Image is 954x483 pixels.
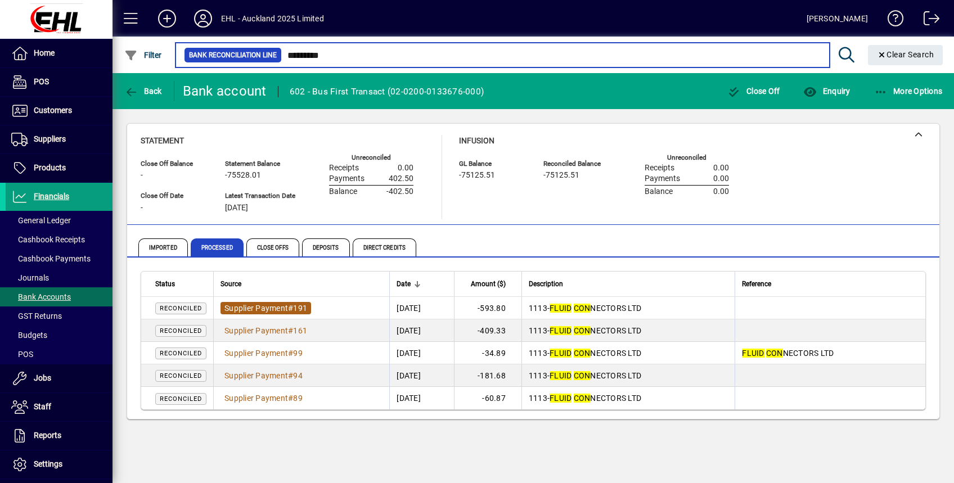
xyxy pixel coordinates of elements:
[868,45,943,65] button: Clear
[124,87,162,96] span: Back
[302,238,350,256] span: Deposits
[6,68,112,96] a: POS
[645,174,680,183] span: Payments
[225,171,261,180] span: -75528.01
[874,87,943,96] span: More Options
[11,235,85,244] span: Cashbook Receipts
[389,297,454,319] td: [DATE]
[543,171,579,180] span: -75125.51
[807,10,868,28] div: [PERSON_NAME]
[547,326,550,335] span: -
[550,394,641,403] span: NECTORS LTD
[160,305,202,312] span: Reconciled
[6,306,112,326] a: GST Returns
[329,187,357,196] span: Balance
[185,8,221,29] button: Profile
[34,431,61,440] span: Reports
[11,350,33,359] span: POS
[293,371,303,380] span: 94
[389,364,454,387] td: [DATE]
[34,373,51,382] span: Jobs
[34,48,55,57] span: Home
[224,371,288,380] span: Supplier Payment
[6,230,112,249] a: Cashbook Receipts
[550,371,571,380] em: FLUID
[742,349,764,358] em: FLUID
[459,171,495,180] span: -75125.51
[220,347,307,359] a: Supplier Payment#99
[397,278,447,290] div: Date
[742,349,834,358] span: NECTORS LTD
[766,349,783,358] em: CON
[11,312,62,321] span: GST Returns
[547,349,550,358] span: -
[529,326,547,335] span: 1113
[454,319,521,342] td: -409.33
[6,268,112,287] a: Journals
[471,278,506,290] span: Amount ($)
[529,278,563,290] span: Description
[529,349,547,358] span: 1113
[155,278,175,290] span: Status
[547,304,550,313] span: -
[574,349,591,358] em: CON
[288,326,293,335] span: #
[11,331,47,340] span: Budgets
[727,87,780,96] span: Close Off
[550,371,641,380] span: NECTORS LTD
[6,287,112,306] a: Bank Accounts
[34,402,51,411] span: Staff
[138,238,188,256] span: Imported
[550,304,641,313] span: NECTORS LTD
[550,304,571,313] em: FLUID
[574,371,591,380] em: CON
[645,164,674,173] span: Receipts
[288,304,293,313] span: #
[574,304,591,313] em: CON
[183,82,267,100] div: Bank account
[389,342,454,364] td: [DATE]
[293,349,303,358] span: 99
[389,387,454,409] td: [DATE]
[6,326,112,345] a: Budgets
[915,2,940,39] a: Logout
[454,364,521,387] td: -181.68
[155,278,206,290] div: Status
[574,394,591,403] em: CON
[220,278,241,290] span: Source
[224,394,288,403] span: Supplier Payment
[293,326,307,335] span: 161
[529,371,547,380] span: 1113
[189,49,277,61] span: Bank Reconciliation Line
[225,204,248,213] span: [DATE]
[221,10,324,28] div: EHL - Auckland 2025 Limited
[220,392,307,404] a: Supplier Payment#89
[6,39,112,67] a: Home
[454,297,521,319] td: -593.80
[220,324,311,337] a: Supplier Payment#161
[34,192,69,201] span: Financials
[293,394,303,403] span: 89
[160,350,202,357] span: Reconciled
[6,422,112,450] a: Reports
[547,371,550,380] span: -
[713,187,729,196] span: 0.00
[6,364,112,392] a: Jobs
[454,387,521,409] td: -60.87
[547,394,550,403] span: -
[160,395,202,403] span: Reconciled
[6,249,112,268] a: Cashbook Payments
[713,174,729,183] span: 0.00
[11,292,71,301] span: Bank Accounts
[389,319,454,342] td: [DATE]
[224,304,288,313] span: Supplier Payment
[34,106,72,115] span: Customers
[220,302,311,314] a: Supplier Payment#191
[34,459,62,468] span: Settings
[803,87,850,96] span: Enquiry
[290,83,484,101] div: 602 - Bus First Transact (02-0200-0133676-000)
[220,369,307,382] a: Supplier Payment#94
[34,163,66,172] span: Products
[220,278,382,290] div: Source
[550,326,571,335] em: FLUID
